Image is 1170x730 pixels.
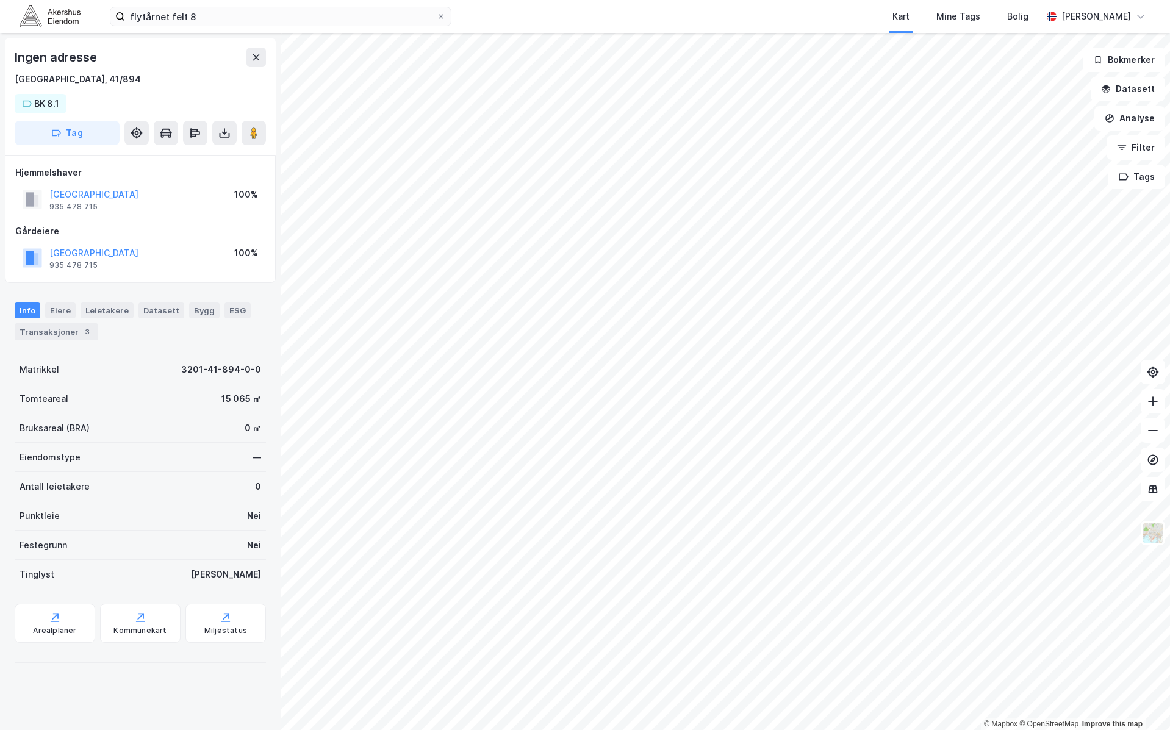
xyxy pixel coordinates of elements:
div: Matrikkel [20,362,59,377]
div: Info [15,302,40,318]
img: akershus-eiendom-logo.9091f326c980b4bce74ccdd9f866810c.svg [20,5,81,27]
div: 935 478 715 [49,202,98,212]
div: Eiere [45,302,76,318]
div: Antall leietakere [20,479,90,494]
div: 935 478 715 [49,260,98,270]
div: Miljøstatus [204,626,247,635]
a: OpenStreetMap [1019,720,1078,728]
div: [GEOGRAPHIC_DATA], 41/894 [15,72,141,87]
div: [PERSON_NAME] [191,567,261,582]
div: Tinglyst [20,567,54,582]
button: Datasett [1091,77,1165,101]
iframe: Chat Widget [1109,671,1170,730]
div: 100% [234,187,258,202]
button: Tags [1108,165,1165,189]
div: Mine Tags [936,9,980,24]
div: 3 [81,326,93,338]
div: Nei [247,538,261,553]
div: Transaksjoner [15,323,98,340]
div: 100% [234,246,258,260]
div: Kart [892,9,910,24]
div: 3201-41-894-0-0 [181,362,261,377]
div: Gårdeiere [15,224,265,238]
div: Festegrunn [20,538,67,553]
div: Nei [247,509,261,523]
div: 15 065 ㎡ [221,392,261,406]
div: Eiendomstype [20,450,81,465]
div: Arealplaner [33,626,76,635]
div: Hjemmelshaver [15,165,265,180]
a: Improve this map [1082,720,1143,728]
div: Ingen adresse [15,48,99,67]
input: Søk på adresse, matrikkel, gårdeiere, leietakere eller personer [125,7,436,26]
div: Kommunekart [113,626,167,635]
div: Bygg [189,302,220,318]
div: ESG [224,302,251,318]
div: Datasett [138,302,184,318]
button: Bokmerker [1083,48,1165,72]
button: Filter [1107,135,1165,160]
img: Z [1141,521,1165,545]
button: Tag [15,121,120,145]
div: [PERSON_NAME] [1061,9,1131,24]
div: BK 8.1 [34,96,59,111]
a: Mapbox [984,720,1017,728]
div: Tomteareal [20,392,68,406]
div: Bolig [1007,9,1028,24]
div: — [253,450,261,465]
div: Bruksareal (BRA) [20,421,90,435]
div: 0 [255,479,261,494]
button: Analyse [1094,106,1165,131]
div: Punktleie [20,509,60,523]
div: Leietakere [81,302,134,318]
div: 0 ㎡ [245,421,261,435]
div: Kontrollprogram for chat [1109,671,1170,730]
